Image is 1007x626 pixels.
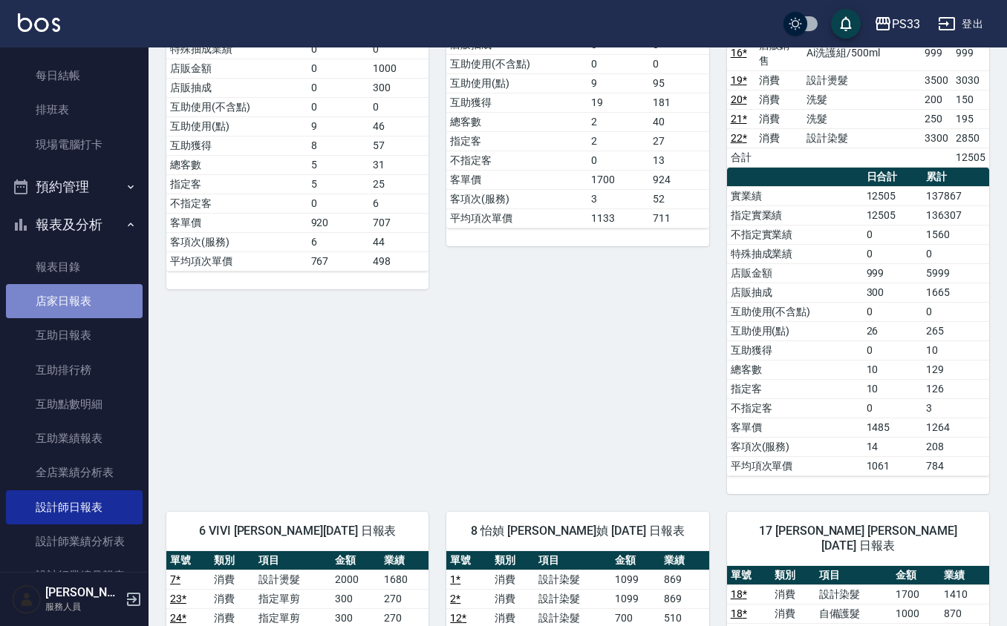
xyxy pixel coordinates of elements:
[922,168,989,187] th: 累計
[307,174,370,194] td: 5
[166,213,307,232] td: 客單價
[922,437,989,456] td: 208
[6,128,143,162] a: 現場電腦打卡
[369,213,428,232] td: 707
[446,151,587,170] td: 不指定客
[587,151,650,170] td: 0
[863,340,923,360] td: 0
[369,59,428,78] td: 1000
[649,208,708,228] td: 711
[369,78,428,97] td: 300
[727,418,863,437] td: 客單價
[892,566,941,585] th: 金額
[952,148,989,167] td: 12505
[940,604,989,623] td: 870
[380,551,429,570] th: 業績
[649,54,708,73] td: 0
[255,551,331,570] th: 項目
[210,570,254,589] td: 消費
[892,584,941,604] td: 1700
[863,418,923,437] td: 1485
[922,321,989,340] td: 265
[863,225,923,244] td: 0
[863,205,923,225] td: 12505
[922,186,989,205] td: 137867
[922,302,989,321] td: 0
[446,54,587,73] td: 互助使用(不含點)
[166,39,307,59] td: 特殊抽成業績
[803,36,921,70] td: Ai洗護組/500ml
[166,251,307,271] td: 平均項次單價
[535,551,611,570] th: 項目
[863,456,923,475] td: 1061
[491,589,535,608] td: 消費
[369,155,428,174] td: 31
[922,225,989,244] td: 1560
[727,456,863,475] td: 平均項次單價
[727,205,863,225] td: 指定實業績
[611,589,660,608] td: 1099
[815,584,892,604] td: 設計染髮
[863,263,923,283] td: 999
[727,437,863,456] td: 客項次(服務)
[6,524,143,559] a: 設計師業績分析表
[369,116,428,136] td: 46
[952,128,989,148] td: 2850
[331,570,380,589] td: 2000
[922,283,989,302] td: 1665
[940,584,989,604] td: 1410
[649,73,708,93] td: 95
[921,109,952,128] td: 250
[863,321,923,340] td: 26
[649,151,708,170] td: 13
[831,9,861,39] button: save
[649,93,708,112] td: 181
[587,73,650,93] td: 9
[611,570,660,589] td: 1099
[380,589,429,608] td: 270
[755,90,804,109] td: 消費
[771,584,815,604] td: 消費
[255,589,331,608] td: 指定單剪
[649,131,708,151] td: 27
[369,251,428,271] td: 498
[6,284,143,318] a: 店家日報表
[952,90,989,109] td: 150
[649,112,708,131] td: 40
[755,36,804,70] td: 店販銷售
[727,321,863,340] td: 互助使用(點)
[307,39,370,59] td: 0
[952,70,989,90] td: 3030
[863,398,923,418] td: 0
[815,566,892,585] th: 項目
[803,90,921,109] td: 洗髮
[922,379,989,398] td: 126
[922,244,989,263] td: 0
[6,387,143,421] a: 互助點數明細
[660,551,709,570] th: 業績
[12,584,42,614] img: Person
[6,205,143,244] button: 報表及分析
[255,570,331,589] td: 設計燙髮
[892,15,920,33] div: PS33
[491,570,535,589] td: 消費
[307,78,370,97] td: 0
[307,59,370,78] td: 0
[45,600,121,613] p: 服務人員
[922,340,989,360] td: 10
[755,109,804,128] td: 消費
[166,136,307,155] td: 互助獲得
[166,551,210,570] th: 單號
[446,170,587,189] td: 客單價
[771,604,815,623] td: 消費
[446,73,587,93] td: 互助使用(點)
[727,225,863,244] td: 不指定實業績
[727,340,863,360] td: 互助獲得
[446,112,587,131] td: 總客數
[921,90,952,109] td: 200
[863,302,923,321] td: 0
[611,551,660,570] th: 金額
[166,97,307,116] td: 互助使用(不含點)
[307,116,370,136] td: 9
[446,131,587,151] td: 指定客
